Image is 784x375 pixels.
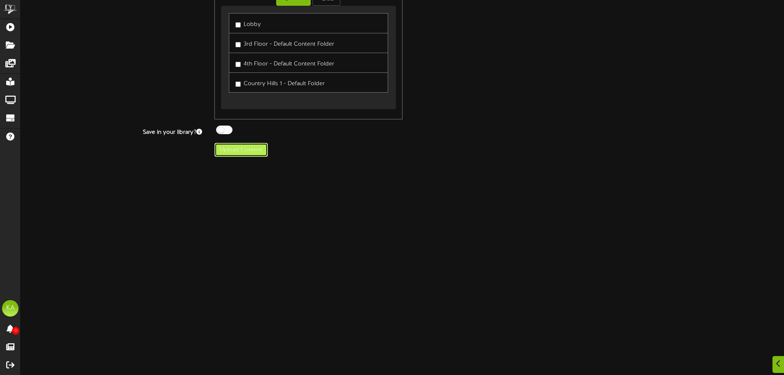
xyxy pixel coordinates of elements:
input: Country Hills 1 - Default Folder [235,82,241,87]
button: Upload Content [214,143,268,157]
label: Country Hills 1 - Default Folder [235,77,325,88]
label: 4th Floor - Default Content Folder [235,57,334,68]
label: Save in your library? [14,126,208,137]
span: 0 [12,327,19,335]
div: KA [2,300,19,317]
input: 3rd Floor - Default Content Folder [235,42,241,47]
label: Lobby [235,18,261,29]
label: 3rd Floor - Default Content Folder [235,37,334,49]
input: 4th Floor - Default Content Folder [235,62,241,67]
input: Lobby [235,22,241,28]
